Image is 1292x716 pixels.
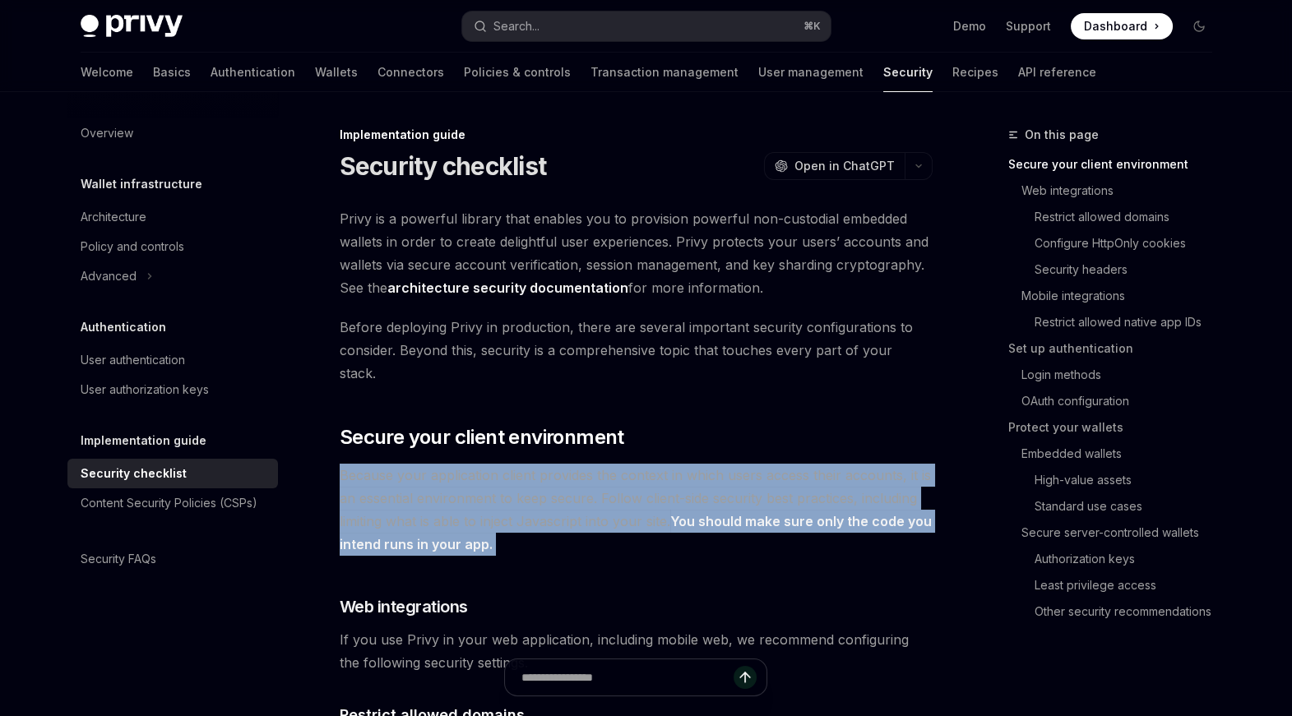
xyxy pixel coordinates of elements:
[340,127,933,143] div: Implementation guide
[67,202,278,232] a: Architecture
[67,488,278,518] a: Content Security Policies (CSPs)
[1035,256,1225,283] a: Security headers
[1035,230,1225,256] a: Configure HttpOnly cookies
[1021,388,1225,414] a: OAuth configuration
[340,316,933,385] span: Before deploying Privy in production, there are several important security configurations to cons...
[734,666,757,689] button: Send message
[493,16,539,36] div: Search...
[377,53,444,92] a: Connectors
[387,279,628,297] a: architecture security documentation
[340,595,468,618] span: Web integrations
[1035,309,1225,335] a: Restrict allowed native app IDs
[340,207,933,299] span: Privy is a powerful library that enables you to provision powerful non-custodial embedded wallets...
[1008,151,1225,178] a: Secure your client environment
[81,350,185,370] div: User authentication
[81,123,133,143] div: Overview
[1035,572,1225,598] a: Least privilege access
[952,53,998,92] a: Recipes
[1035,467,1225,493] a: High-value assets
[1035,546,1225,572] a: Authorization keys
[1021,283,1225,309] a: Mobile integrations
[81,493,257,513] div: Content Security Policies (CSPs)
[1018,53,1096,92] a: API reference
[883,53,933,92] a: Security
[803,20,821,33] span: ⌘ K
[81,174,202,194] h5: Wallet infrastructure
[340,628,933,674] span: If you use Privy in your web application, including mobile web, we recommend configuring the foll...
[67,375,278,404] a: User authorization keys
[953,18,986,35] a: Demo
[211,53,295,92] a: Authentication
[1021,178,1225,204] a: Web integrations
[81,317,166,337] h5: Authentication
[1035,493,1225,520] a: Standard use cases
[1035,204,1225,230] a: Restrict allowed domains
[464,53,571,92] a: Policies & controls
[1035,598,1225,625] a: Other security recommendations
[1021,520,1225,546] a: Secure server-controlled wallets
[81,464,187,483] div: Security checklist
[67,459,278,488] a: Security checklist
[1025,125,1099,145] span: On this page
[67,232,278,261] a: Policy and controls
[81,549,156,569] div: Security FAQs
[67,345,278,375] a: User authentication
[462,12,831,41] button: Search...⌘K
[1021,441,1225,467] a: Embedded wallets
[794,158,895,174] span: Open in ChatGPT
[340,424,624,450] span: Secure your client environment
[1008,414,1225,441] a: Protect your wallets
[81,15,183,38] img: dark logo
[758,53,864,92] a: User management
[340,151,547,181] h1: Security checklist
[1021,362,1225,388] a: Login methods
[315,53,358,92] a: Wallets
[590,53,739,92] a: Transaction management
[67,118,278,148] a: Overview
[153,53,191,92] a: Basics
[81,207,146,227] div: Architecture
[1084,18,1147,35] span: Dashboard
[1006,18,1051,35] a: Support
[81,237,184,256] div: Policy and controls
[340,464,933,556] span: Because your application client provides the context in which users access their accounts, it is ...
[1071,13,1173,39] a: Dashboard
[81,431,206,450] h5: Implementation guide
[67,544,278,574] a: Security FAQs
[81,266,137,286] div: Advanced
[1008,335,1225,362] a: Set up authentication
[1186,13,1212,39] button: Toggle dark mode
[81,53,133,92] a: Welcome
[764,152,905,180] button: Open in ChatGPT
[81,380,209,400] div: User authorization keys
